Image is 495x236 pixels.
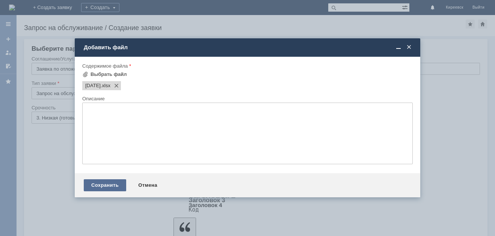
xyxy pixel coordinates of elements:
[82,64,411,68] div: Содержимое файла
[395,44,402,51] span: Свернуть (Ctrl + M)
[3,3,110,15] div: Добрый вечер.Прошу удалить отложенные чеки за [DATE]
[84,44,413,51] div: Добавить файл
[85,83,101,89] span: 25.09.2025.xlsx
[82,96,411,101] div: Описание
[101,83,110,89] span: 25.09.2025.xlsx
[91,71,127,77] div: Выбрать файл
[405,44,413,51] span: Закрыть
